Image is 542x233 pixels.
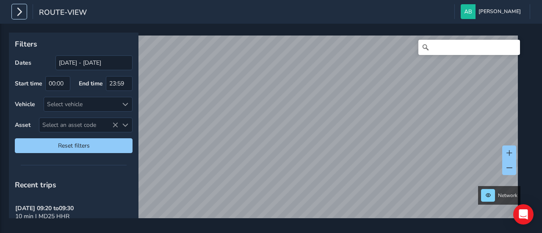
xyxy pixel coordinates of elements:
span: route-view [39,7,87,19]
div: Select vehicle [44,97,118,111]
span: Reset filters [21,142,126,150]
img: diamond-layout [461,4,476,19]
span: Network [498,192,517,199]
strong: [DATE] 09:20 to 09:30 [15,204,74,212]
canvas: Map [12,36,518,228]
span: [PERSON_NAME] [478,4,521,19]
div: Open Intercom Messenger [513,204,534,225]
label: Start time [15,79,42,88]
div: Select an asset code [118,118,132,132]
label: End time [79,79,103,88]
label: Vehicle [15,100,35,108]
span: Recent trips [15,180,56,190]
input: Search [418,40,520,55]
label: Asset [15,121,30,129]
p: Filters [15,38,133,49]
span: 10 min | MD25 HHR [15,212,69,220]
span: Select an asset code [39,118,118,132]
button: [PERSON_NAME] [461,4,524,19]
button: Reset filters [15,138,133,153]
label: Dates [15,59,31,67]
